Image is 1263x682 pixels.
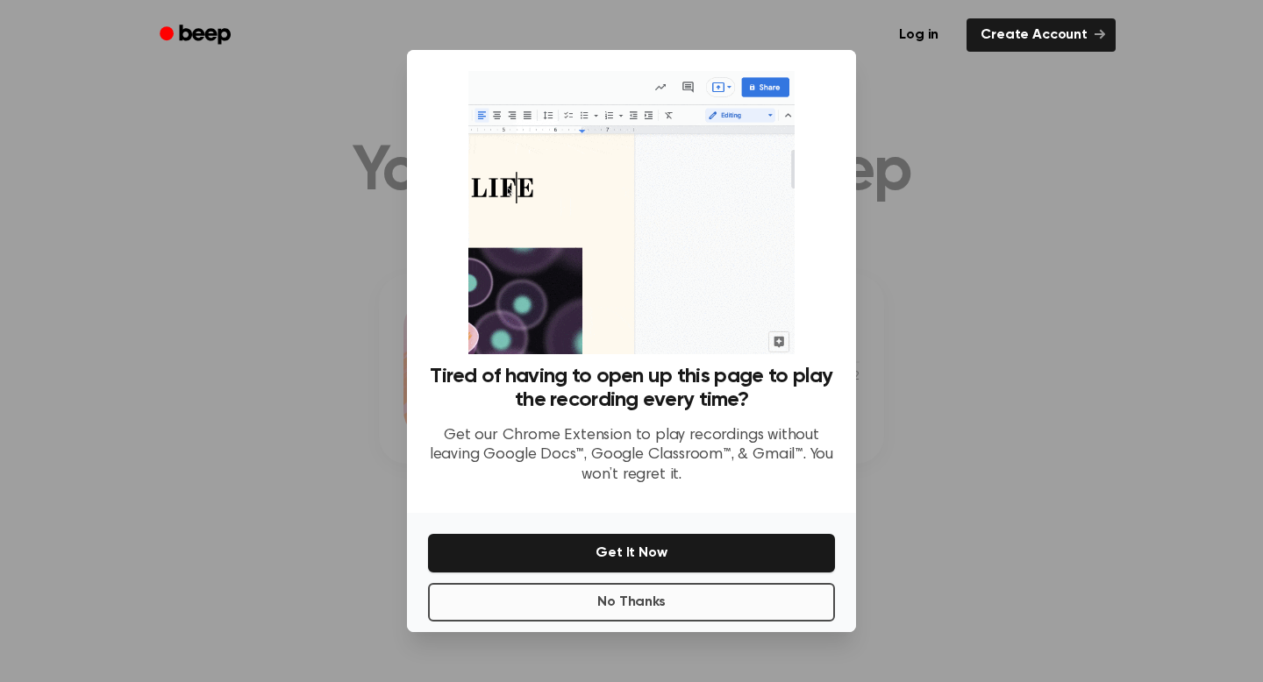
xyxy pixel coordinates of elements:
[967,18,1116,52] a: Create Account
[881,15,956,55] a: Log in
[468,71,794,354] img: Beep extension in action
[428,365,835,412] h3: Tired of having to open up this page to play the recording every time?
[428,426,835,486] p: Get our Chrome Extension to play recordings without leaving Google Docs™, Google Classroom™, & Gm...
[428,534,835,572] button: Get It Now
[147,18,246,53] a: Beep
[428,583,835,622] button: No Thanks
